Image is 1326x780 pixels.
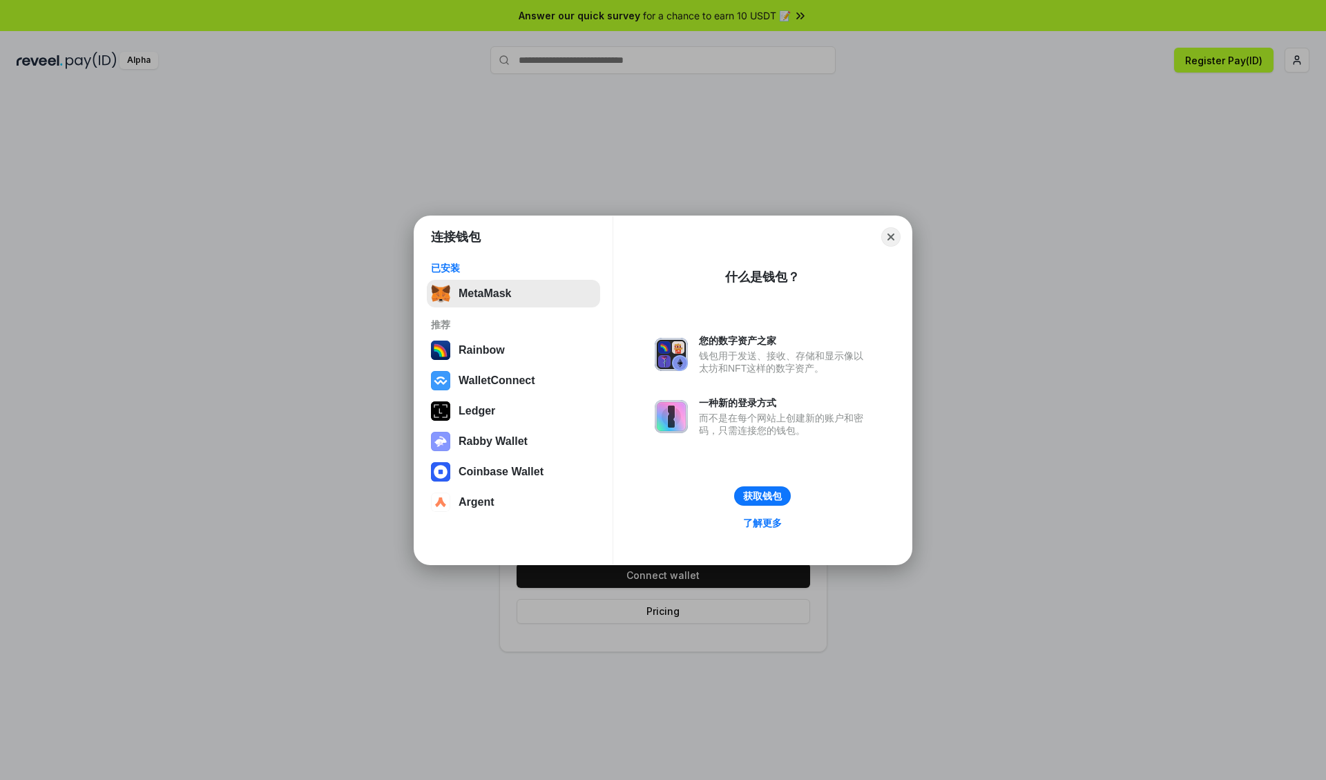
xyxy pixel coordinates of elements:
[725,269,800,285] div: 什么是钱包？
[459,466,544,478] div: Coinbase Wallet
[427,397,600,425] button: Ledger
[431,284,450,303] img: svg+xml,%3Csvg%20fill%3D%22none%22%20height%3D%2233%22%20viewBox%3D%220%200%2035%2033%22%20width%...
[427,280,600,307] button: MetaMask
[655,400,688,433] img: svg+xml,%3Csvg%20xmlns%3D%22http%3A%2F%2Fwww.w3.org%2F2000%2Fsvg%22%20fill%3D%22none%22%20viewBox...
[459,344,505,356] div: Rainbow
[431,318,596,331] div: 推荐
[427,336,600,364] button: Rainbow
[881,227,901,247] button: Close
[431,432,450,451] img: svg+xml,%3Csvg%20xmlns%3D%22http%3A%2F%2Fwww.w3.org%2F2000%2Fsvg%22%20fill%3D%22none%22%20viewBox...
[459,435,528,448] div: Rabby Wallet
[699,334,870,347] div: 您的数字资产之家
[743,517,782,529] div: 了解更多
[655,338,688,371] img: svg+xml,%3Csvg%20xmlns%3D%22http%3A%2F%2Fwww.w3.org%2F2000%2Fsvg%22%20fill%3D%22none%22%20viewBox...
[699,397,870,409] div: 一种新的登录方式
[431,371,450,390] img: svg+xml,%3Csvg%20width%3D%2228%22%20height%3D%2228%22%20viewBox%3D%220%200%2028%2028%22%20fill%3D...
[427,367,600,394] button: WalletConnect
[431,462,450,482] img: svg+xml,%3Csvg%20width%3D%2228%22%20height%3D%2228%22%20viewBox%3D%220%200%2028%2028%22%20fill%3D...
[431,401,450,421] img: svg+xml,%3Csvg%20xmlns%3D%22http%3A%2F%2Fwww.w3.org%2F2000%2Fsvg%22%20width%3D%2228%22%20height%3...
[427,428,600,455] button: Rabby Wallet
[459,374,535,387] div: WalletConnect
[427,488,600,516] button: Argent
[743,490,782,502] div: 获取钱包
[699,350,870,374] div: 钱包用于发送、接收、存储和显示像以太坊和NFT这样的数字资产。
[734,486,791,506] button: 获取钱包
[459,496,494,508] div: Argent
[735,514,790,532] a: 了解更多
[459,287,511,300] div: MetaMask
[431,341,450,360] img: svg+xml,%3Csvg%20width%3D%22120%22%20height%3D%22120%22%20viewBox%3D%220%200%20120%20120%22%20fil...
[427,458,600,486] button: Coinbase Wallet
[699,412,870,437] div: 而不是在每个网站上创建新的账户和密码，只需连接您的钱包。
[431,229,481,245] h1: 连接钱包
[431,262,596,274] div: 已安装
[459,405,495,417] div: Ledger
[431,493,450,512] img: svg+xml,%3Csvg%20width%3D%2228%22%20height%3D%2228%22%20viewBox%3D%220%200%2028%2028%22%20fill%3D...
